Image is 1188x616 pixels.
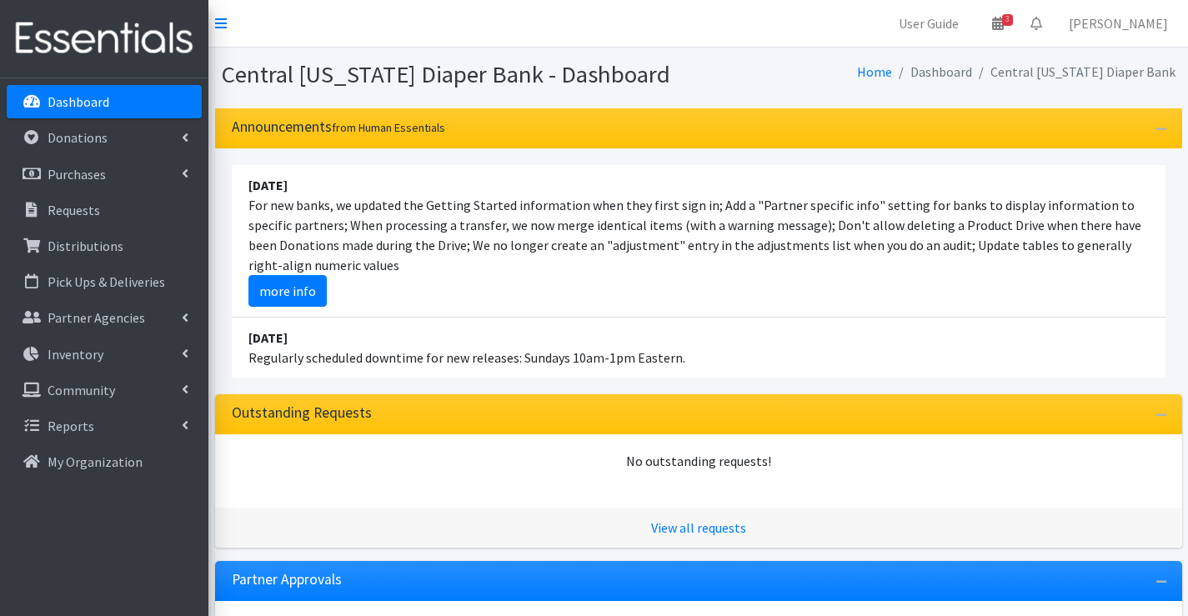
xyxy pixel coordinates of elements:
[48,238,123,254] p: Distributions
[885,7,972,40] a: User Guide
[232,451,1165,471] div: No outstanding requests!
[1055,7,1181,40] a: [PERSON_NAME]
[48,309,145,326] p: Partner Agencies
[48,418,94,434] p: Reports
[248,177,288,193] strong: [DATE]
[7,121,202,154] a: Donations
[222,60,693,89] h1: Central [US_STATE] Diaper Bank - Dashboard
[48,453,143,470] p: My Organization
[7,85,202,118] a: Dashboard
[48,382,115,398] p: Community
[248,329,288,346] strong: [DATE]
[232,318,1165,378] li: Regularly scheduled downtime for new releases: Sundays 10am-1pm Eastern.
[232,165,1165,318] li: For new banks, we updated the Getting Started information when they first sign in; Add a "Partner...
[7,265,202,298] a: Pick Ups & Deliveries
[232,404,372,422] h3: Outstanding Requests
[7,338,202,371] a: Inventory
[7,301,202,334] a: Partner Agencies
[48,202,100,218] p: Requests
[7,158,202,191] a: Purchases
[232,118,445,136] h3: Announcements
[979,7,1017,40] a: 3
[1002,14,1013,26] span: 3
[48,166,106,183] p: Purchases
[7,229,202,263] a: Distributions
[7,193,202,227] a: Requests
[48,129,108,146] p: Donations
[7,11,202,67] img: HumanEssentials
[7,409,202,443] a: Reports
[48,346,103,363] p: Inventory
[651,519,746,536] a: View all requests
[332,120,445,135] small: from Human Essentials
[248,275,327,307] a: more info
[892,60,972,84] li: Dashboard
[7,445,202,478] a: My Organization
[972,60,1175,84] li: Central [US_STATE] Diaper Bank
[232,571,342,588] h3: Partner Approvals
[48,273,165,290] p: Pick Ups & Deliveries
[48,93,109,110] p: Dashboard
[857,63,892,80] a: Home
[7,373,202,407] a: Community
